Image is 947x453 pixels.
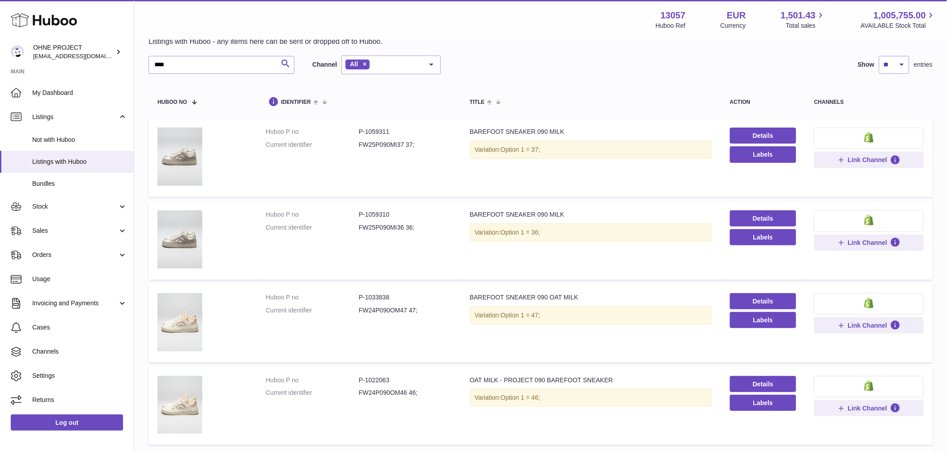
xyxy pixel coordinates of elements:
dt: Current identifier [266,306,359,315]
strong: EUR [727,9,746,21]
span: Settings [32,372,127,380]
div: OAT MILK - PROJECT 090 BAREFOOT SNEAKER [470,376,712,385]
button: Labels [730,312,797,328]
dt: Huboo P no [266,293,359,302]
span: All [350,60,358,68]
span: Huboo no [158,99,187,105]
span: Link Channel [848,239,887,247]
img: BAREFOOT SNEAKER 090 MILK [158,128,202,186]
dt: Huboo P no [266,128,359,136]
span: Listings [32,113,118,121]
img: BAREFOOT SNEAKER 090 MILK [158,210,202,269]
img: shopify-small.png [864,380,874,391]
span: Total sales [786,21,826,30]
div: Huboo Ref [656,21,686,30]
span: Listings with Huboo [32,158,127,166]
span: AVAILABLE Stock Total [861,21,936,30]
dd: FW25P090MI36 36; [359,223,452,232]
a: Details [730,210,797,226]
dt: Current identifier [266,141,359,149]
dd: P-1033838 [359,293,452,302]
span: 1,501.43 [781,9,816,21]
img: shopify-small.png [864,298,874,308]
span: Returns [32,396,127,404]
div: channels [814,99,924,105]
span: 1,005,755.00 [874,9,926,21]
div: Variation: [470,223,712,242]
span: Option 1 = 46; [501,394,540,401]
dt: Huboo P no [266,210,359,219]
span: entries [914,60,933,69]
div: OHNE PROJECT [33,43,114,60]
span: Stock [32,202,118,211]
div: Currency [721,21,746,30]
span: Link Channel [848,156,887,164]
span: identifier [281,99,311,105]
img: BAREFOOT SNEAKER 090 OAT MILK [158,293,202,351]
p: Listings with Huboo - any items here can be sent or dropped off to Huboo. [149,37,383,47]
img: shopify-small.png [864,215,874,226]
button: Labels [730,229,797,245]
button: Labels [730,395,797,411]
span: [EMAIL_ADDRESS][DOMAIN_NAME] [33,52,132,60]
dd: P-1059310 [359,210,452,219]
span: Not with Huboo [32,136,127,144]
img: shopify-small.png [864,132,874,143]
span: Option 1 = 47; [501,312,540,319]
a: Details [730,376,797,392]
a: Details [730,293,797,309]
button: Link Channel [814,235,924,251]
div: BAREFOOT SNEAKER 090 MILK [470,210,712,219]
dt: Current identifier [266,389,359,397]
div: Variation: [470,389,712,407]
span: Option 1 = 37; [501,146,540,153]
button: Link Channel [814,317,924,333]
div: action [730,99,797,105]
button: Link Channel [814,152,924,168]
span: title [470,99,485,105]
span: Link Channel [848,321,887,329]
strong: 13057 [661,9,686,21]
label: Show [858,60,874,69]
span: My Dashboard [32,89,127,97]
span: Option 1 = 36; [501,229,540,236]
button: Labels [730,146,797,162]
div: Variation: [470,141,712,159]
dd: FW24P090OM46 46; [359,389,452,397]
div: BAREFOOT SNEAKER 090 OAT MILK [470,293,712,302]
span: Cases [32,323,127,332]
a: 1,501.43 Total sales [781,9,826,30]
div: BAREFOOT SNEAKER 090 MILK [470,128,712,136]
span: Sales [32,226,118,235]
dd: FW24P090OM47 47; [359,306,452,315]
dd: P-1022063 [359,376,452,385]
label: Channel [312,60,337,69]
dd: FW25P090MI37 37; [359,141,452,149]
a: 1,005,755.00 AVAILABLE Stock Total [861,9,936,30]
dt: Current identifier [266,223,359,232]
span: Link Channel [848,404,887,412]
button: Link Channel [814,400,924,416]
span: Channels [32,347,127,356]
img: OAT MILK - PROJECT 090 BAREFOOT SNEAKER [158,376,202,434]
img: internalAdmin-13057@internal.huboo.com [11,45,24,59]
dd: P-1059311 [359,128,452,136]
a: Details [730,128,797,144]
dt: Huboo P no [266,376,359,385]
span: Invoicing and Payments [32,299,118,308]
span: Orders [32,251,118,259]
span: Bundles [32,179,127,188]
span: Usage [32,275,127,283]
a: Log out [11,415,123,431]
div: Variation: [470,306,712,325]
